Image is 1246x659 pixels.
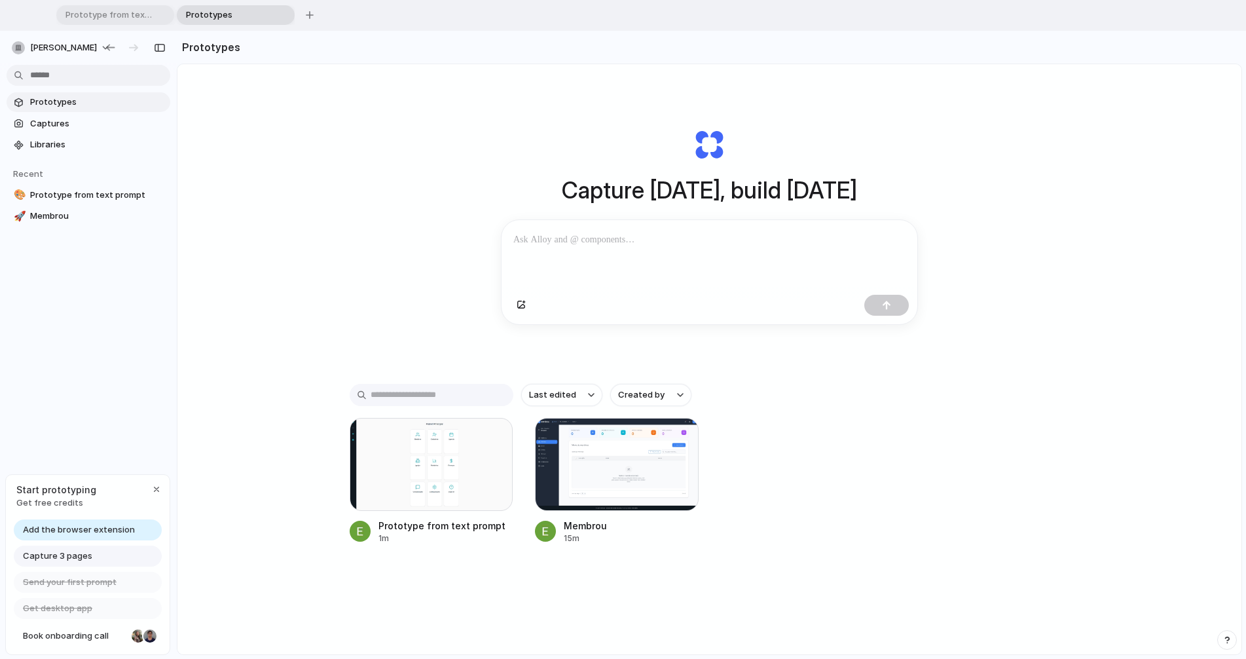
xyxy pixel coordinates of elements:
[56,5,174,25] div: Prototype from text prompt
[610,384,691,406] button: Created by
[30,41,97,54] span: [PERSON_NAME]
[564,533,607,544] div: 15m
[12,210,25,223] button: 🚀
[23,630,126,643] span: Book onboarding call
[30,96,165,109] span: Prototypes
[7,92,170,112] a: Prototypes
[23,523,135,537] span: Add the browser extension
[14,626,162,647] a: Book onboarding call
[378,533,505,544] div: 1m
[350,418,513,544] a: Prototype from text promptPrototype from text prompt1m
[535,418,699,544] a: MembrouMembrou15m
[16,497,96,510] span: Get free credits
[30,117,165,130] span: Captures
[14,519,162,540] a: Add the browser extension
[14,187,23,202] div: 🎨
[23,576,117,589] span: Send your first prompt
[130,628,146,644] div: Nicole Kubica
[7,206,170,226] a: 🚀Membrou
[30,189,165,202] span: Prototype from text prompt
[378,519,505,533] div: Prototype from text prompt
[14,209,23,224] div: 🚀
[177,39,240,55] h2: Prototypes
[7,37,117,58] button: [PERSON_NAME]
[521,384,602,406] button: Last edited
[12,189,25,202] button: 🎨
[618,388,665,402] span: Created by
[60,9,153,22] span: Prototype from text prompt
[142,628,158,644] div: Christian Iacullo
[529,388,576,402] span: Last edited
[16,483,96,497] span: Start prototyping
[564,519,607,533] div: Membrou
[562,173,857,208] h1: Capture [DATE], build [DATE]
[177,5,295,25] div: Prototypes
[13,168,43,179] span: Recent
[7,185,170,205] a: 🎨Prototype from text prompt
[30,138,165,151] span: Libraries
[23,602,92,615] span: Get desktop app
[7,114,170,134] a: Captures
[181,9,274,22] span: Prototypes
[7,135,170,155] a: Libraries
[23,550,92,563] span: Capture 3 pages
[30,210,165,223] span: Membrou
